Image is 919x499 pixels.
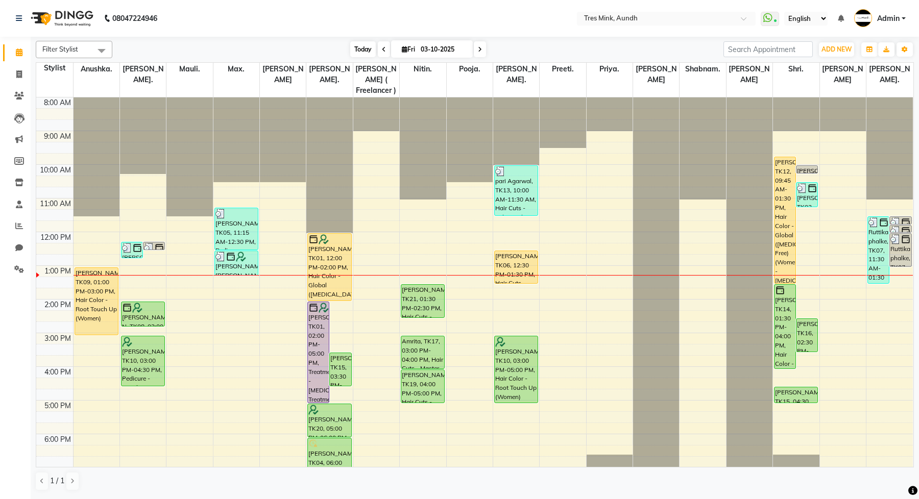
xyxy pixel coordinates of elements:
span: Shri. [773,63,819,76]
div: [PERSON_NAME], TK09, 01:00 PM-03:00 PM, Hair Color - Root Touch Up (Women) [75,268,118,335]
div: 3:00 PM [42,333,73,344]
div: [PERSON_NAME], TK20, 05:00 PM-06:00 PM, Hair Cuts - Sr. Creative Stylist (Women) [308,404,351,437]
div: Ruttika phalke, TK07, 11:45 AM-12:00 PM, Threading - Lower Lip (Women) [890,226,911,232]
span: [PERSON_NAME] ( Freelancer ) [353,63,399,97]
span: [PERSON_NAME] [820,63,866,86]
div: [PERSON_NAME], TK19, 04:00 PM-05:00 PM, Hair Cuts - Master Stylist (Women) [401,370,444,403]
div: 1:00 PM [42,266,73,277]
div: 4:00 PM [42,367,73,378]
div: Ruttika phalke, TK07, 11:30 AM-01:30 PM, Peel Off Wax - Upper Lips (Women),Flavoured Wax - Full W... [868,217,889,283]
div: [PERSON_NAME] N, TK08, 02:00 PM-02:45 PM, Massage - Back (30 mins) [122,302,164,326]
div: [PERSON_NAME], TK04, 06:00 PM-07:00 PM, Hair Cuts - Sr. Creative Stylist (Men) [308,438,351,470]
div: 10:00 AM [38,165,73,176]
div: 9:00 AM [42,131,73,142]
div: [PERSON_NAME], TK14, 01:30 PM-04:00 PM, Hair Color - Global ([MEDICAL_DATA] Free) (Women) [775,285,795,368]
span: Today [350,41,376,57]
div: [PERSON_NAME] [PERSON_NAME], TK18, 12:15 PM-12:45 PM, Peel Off Wax - Upper Lips (Women) [122,242,142,258]
span: Mauli. [166,63,212,76]
span: 1 / 1 [50,476,64,486]
div: Stylist [36,63,73,73]
span: Shabnam. [680,63,725,76]
div: [PERSON_NAME], TK10, 03:00 PM-05:00 PM, Hair Color - Root Touch Up (Women) [495,336,538,403]
span: [PERSON_NAME] [633,63,679,86]
div: [PERSON_NAME], TK06, 12:30 PM-01:30 PM, Hair Cuts - Salon Stylist (Women) [495,251,538,283]
span: [PERSON_NAME]. [120,63,166,86]
div: pari Agarwal, TK13, 10:00 AM-11:30 AM, Hair Cuts - Salon Stylist (Women) [495,166,538,215]
div: Amrita, TK17, 03:00 PM-04:00 PM, Hair Cuts - Master Stylist (Women) [401,336,444,368]
input: 2025-10-03 [418,42,469,57]
div: [PERSON_NAME], TK03, 10:00 AM-10:15 AM, Hair Cuts - Sr. Salon Stylist (Women) [796,166,817,173]
div: [PERSON_NAME], TK12, 09:45 AM-01:30 PM, Hair Color - Global ([MEDICAL_DATA] Free) (Women),Treatme... [775,157,795,283]
div: 8:00 AM [42,97,73,108]
div: [PERSON_NAME], TK15, 04:30 PM-05:00 PM, [PERSON_NAME] Trim [775,387,817,403]
span: Pooja. [447,63,493,76]
span: Max. [213,63,259,76]
input: Search Appointment [723,41,813,57]
span: Fri [399,45,418,53]
div: [PERSON_NAME], TK15, 03:30 PM-04:30 PM, Hair Cuts - Sr. Creative Stylist (Men) [330,353,351,386]
img: logo [26,4,96,33]
div: 11:00 AM [38,198,73,209]
span: [PERSON_NAME]. [866,63,913,86]
div: 5:00 PM [42,401,73,411]
div: [PERSON_NAME], TK21, 01:30 PM-02:30 PM, Hair Cuts - Master Stylist (Women) [401,285,444,317]
div: [PERSON_NAME], TK10, 03:00 PM-04:30 PM, Pedicure - Regular [122,336,164,386]
span: [PERSON_NAME] [260,63,306,86]
span: [PERSON_NAME] [727,63,772,86]
span: Filter Stylist [42,45,78,53]
div: [PERSON_NAME] [PERSON_NAME], TK18, 12:30 PM-01:15 PM, Massage - Head Massage (30 mins) [215,251,258,275]
div: [PERSON_NAME], TK01, 02:00 PM-05:00 PM, Treatment - [MEDICAL_DATA] Treatment [308,302,329,403]
div: Ruttika phalke, TK07, 12:00 PM-01:00 PM, Flavoured Wax - Full Body (Women) [890,234,911,266]
div: Ruttika phalke, TK07, 11:30 AM-11:45 AM, Threading - Eyebrows (Women) [890,217,911,224]
button: ADD NEW [819,42,854,57]
span: [PERSON_NAME]. [493,63,539,86]
div: [PERSON_NAME], TK01, 12:00 PM-02:00 PM, Hair Color - Global ([MEDICAL_DATA] Free) (Women) [308,234,351,301]
span: Preeti. [540,63,586,76]
span: ADD NEW [821,45,852,53]
span: Anushka. [74,63,119,76]
span: Nitin. [400,63,446,76]
b: 08047224946 [112,4,157,33]
span: [PERSON_NAME]. [306,63,352,86]
div: 12:00 PM [38,232,73,243]
div: [PERSON_NAME], TK02, 10:30 AM-11:15 AM, Hair Cuts - Sr. Salon Stylist (Women) [796,183,817,207]
span: Admin [877,13,900,24]
div: 6:00 PM [42,434,73,445]
div: 2:00 PM [42,300,73,310]
img: Admin [854,9,872,27]
div: [PERSON_NAME], TK05, 11:15 AM-12:30 PM, Pedicure - Regular [215,208,258,249]
span: Priya. [587,63,633,76]
div: [PERSON_NAME], TK16, 02:30 PM-03:30 PM, Hair Cuts - Sr. Salon Stylist (Men) [796,319,817,352]
div: [PERSON_NAME] [PERSON_NAME], TK18, 12:15 PM-12:30 PM, Threading - Upper Lip (Women) [143,242,164,249]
